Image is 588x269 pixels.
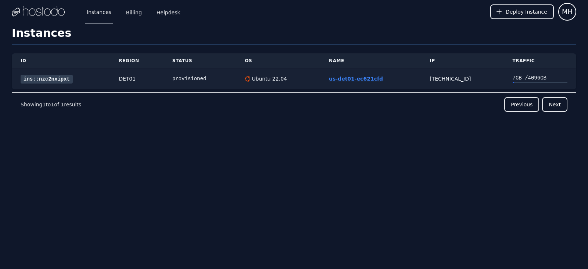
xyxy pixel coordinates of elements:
nav: Pagination [12,92,576,116]
img: Ubuntu 22.04 [245,76,250,82]
button: Previous [504,97,539,112]
span: MH [562,7,573,17]
button: Deploy Instance [490,4,554,19]
th: Status [164,53,236,68]
button: Next [542,97,567,112]
span: 1 [61,102,64,107]
th: IP [421,53,503,68]
th: Region [110,53,164,68]
a: ins::nzc2nxipxt [21,75,73,84]
img: Logo [12,6,65,17]
div: DET01 [119,75,155,82]
a: us-det01-ec621cfd [329,76,383,82]
span: 1 [51,102,54,107]
div: 7 GB / 4096 GB [513,74,567,82]
th: Name [320,53,421,68]
span: 1 [42,102,46,107]
span: Deploy Instance [506,8,547,15]
p: Showing to of results [21,101,81,108]
div: Ubuntu 22.04 [250,75,287,82]
th: OS [236,53,320,68]
div: [TECHNICAL_ID] [430,75,495,82]
th: Traffic [504,53,576,68]
th: ID [12,53,110,68]
div: provisioned [172,75,227,82]
h1: Instances [12,26,576,45]
button: User menu [558,3,576,21]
